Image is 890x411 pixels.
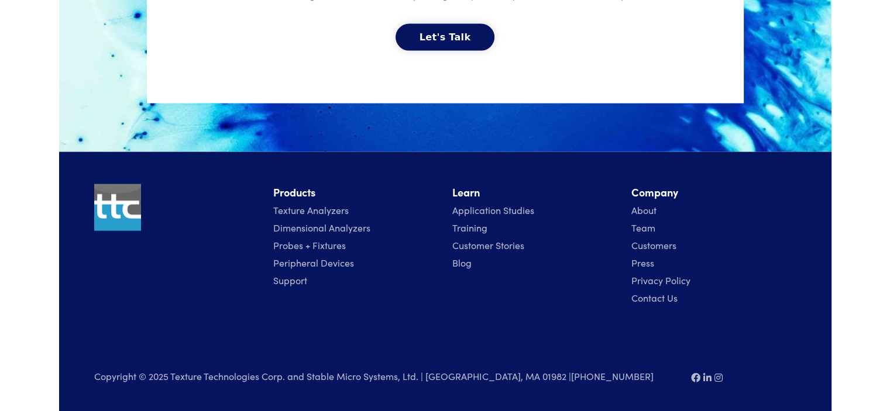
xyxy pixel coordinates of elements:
[452,184,617,201] li: Learn
[273,274,307,286] a: Support
[631,221,655,234] a: Team
[452,239,524,251] a: Customer Stories
[94,368,677,384] p: Copyright © 2025 Texture Technologies Corp. and Stable Micro Systems, Ltd. | [GEOGRAPHIC_DATA], M...
[273,221,370,234] a: Dimensional Analyzers
[571,369,654,382] a: [PHONE_NUMBER]
[631,184,796,201] li: Company
[273,184,438,201] li: Products
[631,239,676,251] a: Customers
[631,256,654,269] a: Press
[631,203,657,216] a: About
[631,274,690,286] a: Privacy Policy
[452,256,472,269] a: Blog
[631,291,678,304] a: Contact Us
[273,239,346,251] a: Probes + Fixtures
[452,203,534,216] a: Application Studies
[94,184,141,231] img: ttc_logo_1x1_v1.0.png
[452,221,487,234] a: Training
[396,24,494,51] button: Let's Talk
[273,203,349,216] a: Texture Analyzers
[273,256,354,269] a: Peripheral Devices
